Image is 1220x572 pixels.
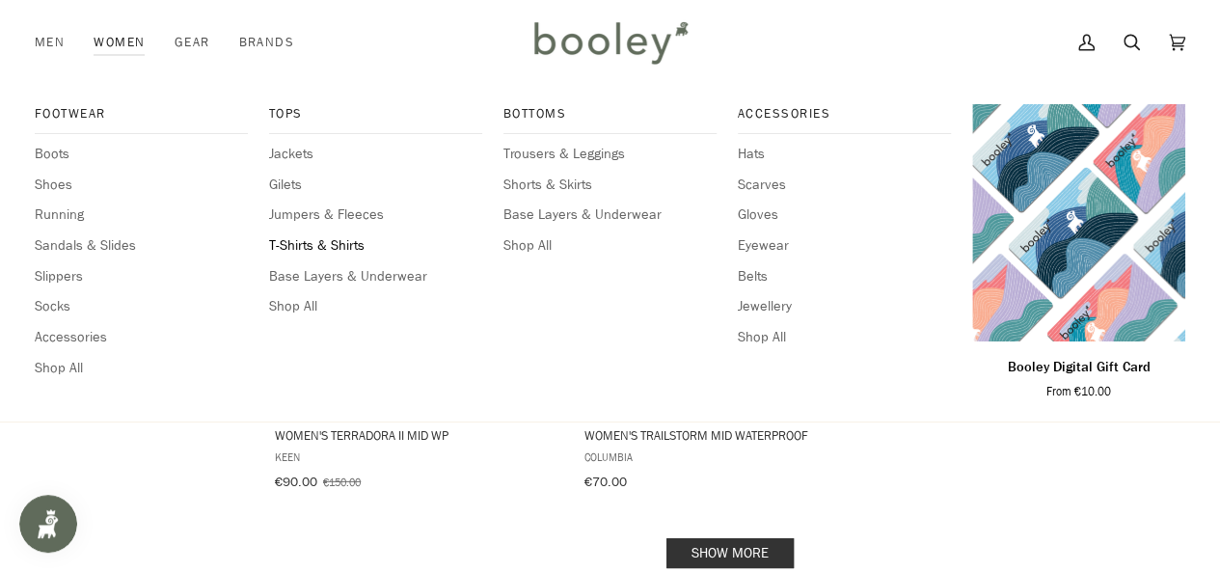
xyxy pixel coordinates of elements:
[175,33,210,52] span: Gear
[503,104,717,134] a: Bottoms
[238,33,294,52] span: Brands
[526,14,694,70] img: Booley
[275,544,1185,562] div: Pagination
[35,358,248,379] a: Shop All
[972,349,1185,400] a: Booley Digital Gift Card
[1007,357,1150,378] p: Booley Digital Gift Card
[19,495,77,553] iframe: Button to open loyalty program pop-up
[269,144,482,165] a: Jackets
[35,104,248,134] a: Footwear
[584,473,627,491] span: €70.00
[972,104,1185,399] product-grid-item: Booley Digital Gift Card
[269,235,482,257] a: T-Shirts & Shirts
[584,426,869,444] span: Women's Trailstorm Mid Waterproof
[503,175,717,196] a: Shorts & Skirts
[323,474,361,490] span: €150.00
[269,104,482,123] span: Tops
[738,235,951,257] a: Eyewear
[35,33,65,52] span: Men
[269,204,482,226] a: Jumpers & Fleeces
[35,175,248,196] a: Shoes
[503,204,717,226] a: Base Layers & Underwear
[503,104,717,123] span: Bottoms
[1046,383,1111,400] span: From €10.00
[275,449,559,465] span: Keen
[275,426,559,444] span: Women's Terradora II Mid WP
[269,104,482,134] a: Tops
[35,104,248,123] span: Footwear
[35,266,248,287] a: Slippers
[35,235,248,257] a: Sandals & Slides
[35,296,248,317] a: Socks
[275,473,317,491] span: €90.00
[738,327,951,348] a: Shop All
[269,296,482,317] a: Shop All
[972,104,1185,341] product-grid-item-variant: €10.00
[269,266,482,287] a: Base Layers & Underwear
[503,144,717,165] a: Trousers & Leggings
[35,204,248,226] a: Running
[738,104,951,134] a: Accessories
[738,104,951,123] span: Accessories
[666,538,794,568] a: Show more
[35,327,248,348] a: Accessories
[738,204,951,226] a: Gloves
[269,175,482,196] a: Gilets
[584,449,869,465] span: Columbia
[972,104,1185,341] a: Booley Digital Gift Card
[738,175,951,196] a: Scarves
[35,144,248,165] a: Boots
[738,266,951,287] a: Belts
[503,235,717,257] a: Shop All
[738,296,951,317] a: Jewellery
[738,144,951,165] a: Hats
